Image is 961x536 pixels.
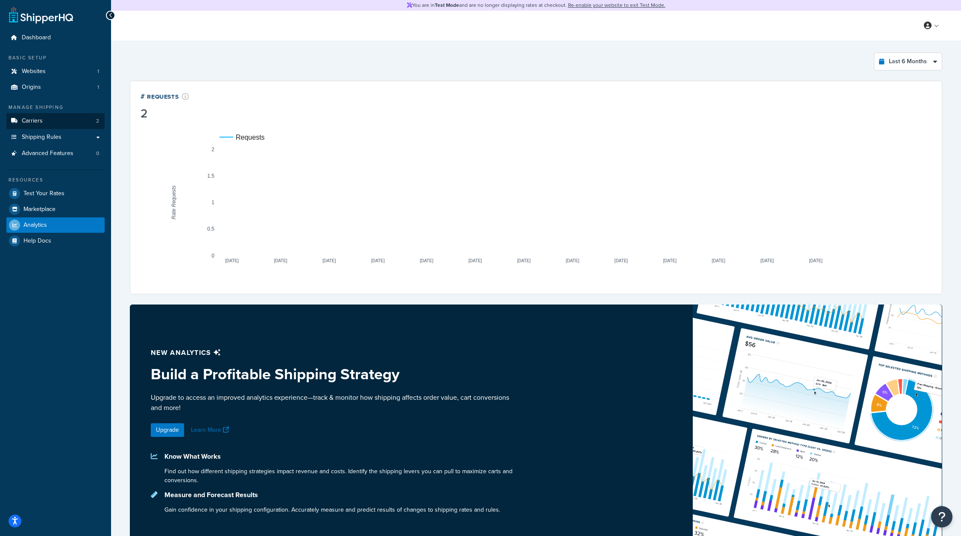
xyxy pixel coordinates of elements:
li: Carriers [6,113,105,129]
text: [DATE] [809,258,823,263]
div: # Requests [141,91,189,101]
span: Carriers [22,117,43,125]
span: Test Your Rates [23,190,64,197]
span: Dashboard [22,34,51,41]
a: Shipping Rules [6,129,105,145]
text: [DATE] [322,258,336,263]
div: 2 [141,108,189,120]
a: Carriers2 [6,113,105,129]
li: Advanced Features [6,146,105,161]
a: Help Docs [6,233,105,249]
a: Upgrade [151,423,184,437]
text: Requests [236,134,265,141]
text: [DATE] [615,258,628,263]
a: Dashboard [6,30,105,46]
a: Re-enable your website to exit Test Mode. [568,1,665,9]
div: Basic Setup [6,54,105,62]
a: Origins1 [6,79,105,95]
a: Websites1 [6,64,105,79]
text: [DATE] [420,258,434,263]
span: Advanced Features [22,150,73,157]
a: Learn More [191,425,231,434]
button: Open Resource Center [931,506,952,527]
text: [DATE] [274,258,287,263]
text: [DATE] [566,258,580,263]
p: Gain confidence in your shipping configuration. Accurately measure and predict results of changes... [164,505,500,514]
span: 2 [96,117,99,125]
text: 1 [211,199,214,205]
h3: Build a Profitable Shipping Strategy [151,366,516,383]
text: Rate Requests [171,185,177,219]
a: Test Your Rates [6,186,105,201]
span: 0 [96,150,99,157]
text: [DATE] [712,258,725,263]
p: New analytics [151,347,516,359]
span: Websites [22,68,46,75]
text: [DATE] [371,258,385,263]
p: Know What Works [164,451,516,463]
p: Upgrade to access an improved analytics experience—track & monitor how shipping affects order val... [151,392,516,413]
span: Marketplace [23,206,56,213]
span: Shipping Rules [22,134,62,141]
a: Marketplace [6,202,105,217]
text: [DATE] [663,258,677,263]
text: [DATE] [225,258,239,263]
div: Manage Shipping [6,104,105,111]
text: [DATE] [760,258,774,263]
p: Find out how different shipping strategies impact revenue and costs. Identify the shipping levers... [164,467,516,485]
text: 1.5 [207,173,214,179]
a: Advanced Features0 [6,146,105,161]
text: 0.5 [207,226,214,232]
li: Origins [6,79,105,95]
text: [DATE] [469,258,482,263]
text: 0 [211,253,214,259]
svg: A chart. [141,121,932,284]
span: 1 [97,84,99,91]
span: Origins [22,84,41,91]
text: 2 [211,146,214,152]
span: Help Docs [23,237,51,245]
span: 1 [97,68,99,75]
div: Resources [6,176,105,184]
a: Analytics [6,217,105,233]
strong: Test Mode [435,1,459,9]
span: Analytics [23,222,47,229]
p: Measure and Forecast Results [164,489,500,501]
text: [DATE] [517,258,531,263]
